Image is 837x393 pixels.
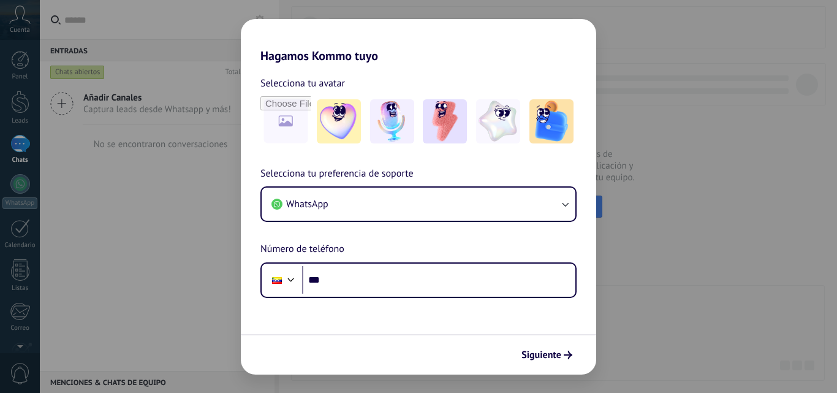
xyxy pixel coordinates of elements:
[260,75,345,91] span: Selecciona tu avatar
[262,188,575,221] button: WhatsApp
[423,99,467,143] img: -3.jpeg
[370,99,414,143] img: -2.jpeg
[476,99,520,143] img: -4.jpeg
[516,345,578,365] button: Siguiente
[260,242,344,258] span: Número de teléfono
[521,351,561,359] span: Siguiente
[265,267,289,293] div: Venezuela: + 58
[286,198,328,210] span: WhatsApp
[529,99,574,143] img: -5.jpeg
[317,99,361,143] img: -1.jpeg
[260,166,414,182] span: Selecciona tu preferencia de soporte
[241,19,596,63] h2: Hagamos Kommo tuyo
